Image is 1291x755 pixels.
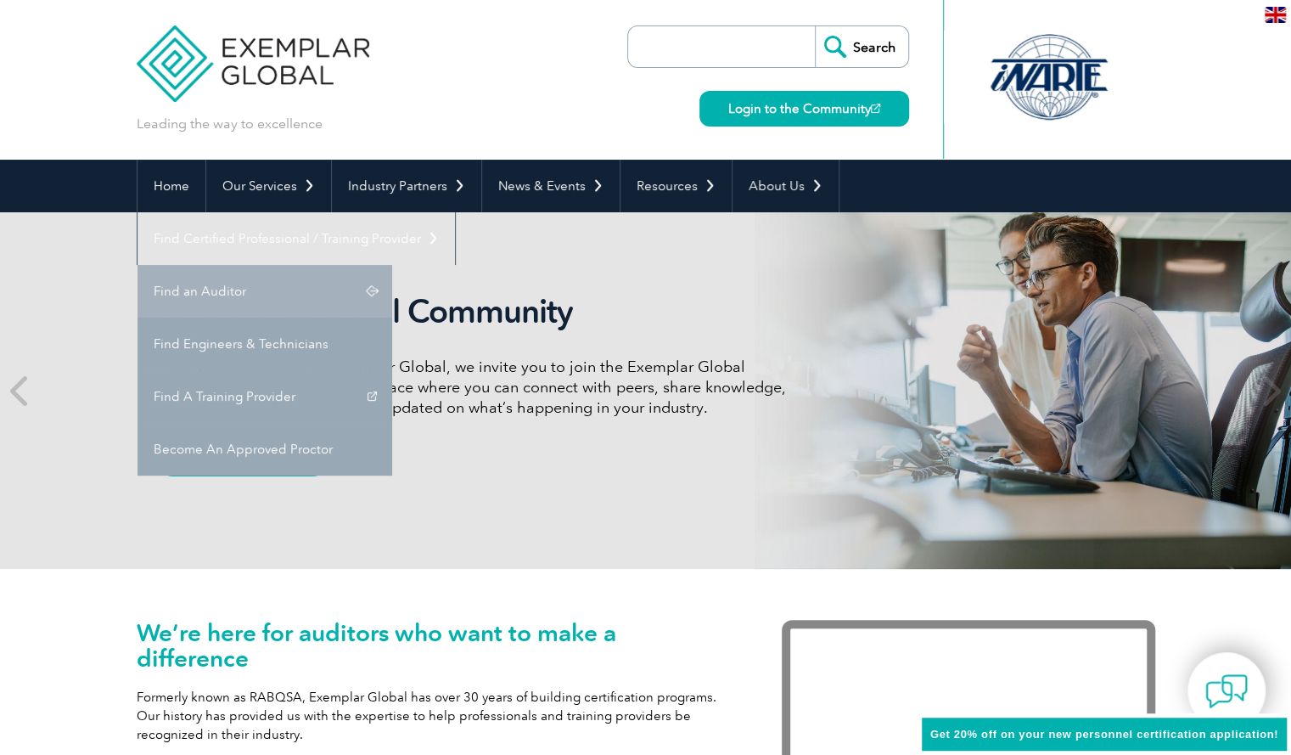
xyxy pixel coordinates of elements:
p: As a valued member of Exemplar Global, we invite you to join the Exemplar Global Community—a fun,... [162,357,799,418]
a: About Us [733,160,839,212]
a: Find Certified Professional / Training Provider [138,212,455,265]
a: Home [138,160,205,212]
p: Formerly known as RABQSA, Exemplar Global has over 30 years of building certification programs. O... [137,688,731,744]
a: Find A Training Provider [138,370,392,423]
a: News & Events [482,160,620,212]
img: en [1265,7,1286,23]
h2: Exemplar Global Community [162,292,799,331]
a: Find Engineers & Technicians [138,318,392,370]
img: contact-chat.png [1205,670,1248,713]
input: Search [815,26,908,67]
a: Find an Auditor [138,265,392,318]
h1: We’re here for auditors who want to make a difference [137,620,731,671]
img: open_square.png [871,104,880,113]
a: Login to the Community [699,91,909,127]
a: Resources [620,160,732,212]
span: Get 20% off on your new personnel certification application! [930,728,1278,741]
a: Become An Approved Proctor [138,423,392,476]
a: Our Services [206,160,331,212]
a: Industry Partners [332,160,481,212]
p: Leading the way to excellence [137,115,323,133]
